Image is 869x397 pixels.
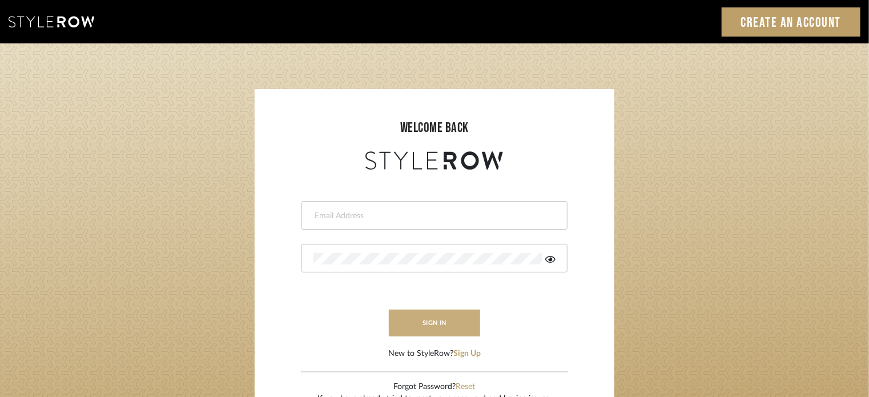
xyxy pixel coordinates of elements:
div: welcome back [266,118,603,138]
input: Email Address [313,210,553,222]
div: Forgot Password? [318,381,552,393]
div: New to StyleRow? [388,348,481,360]
button: Reset [456,381,476,393]
a: Create an Account [722,7,861,37]
button: sign in [389,310,480,336]
button: Sign Up [453,348,481,360]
